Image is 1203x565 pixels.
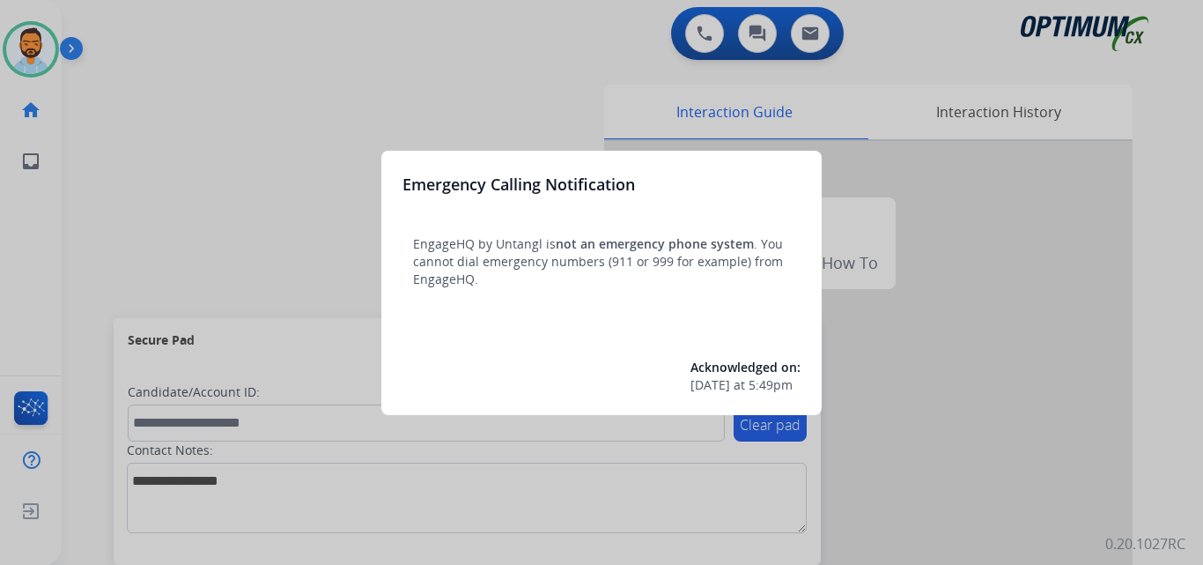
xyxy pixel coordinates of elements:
[690,376,801,394] div: at
[690,359,801,375] span: Acknowledged on:
[1105,533,1185,554] p: 0.20.1027RC
[690,376,730,394] span: [DATE]
[413,235,790,288] p: EngageHQ by Untangl is . You cannot dial emergency numbers (911 or 999 for example) from EngageHQ.
[556,235,754,252] span: not an emergency phone system
[749,376,793,394] span: 5:49pm
[402,172,635,197] h3: Emergency Calling Notification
